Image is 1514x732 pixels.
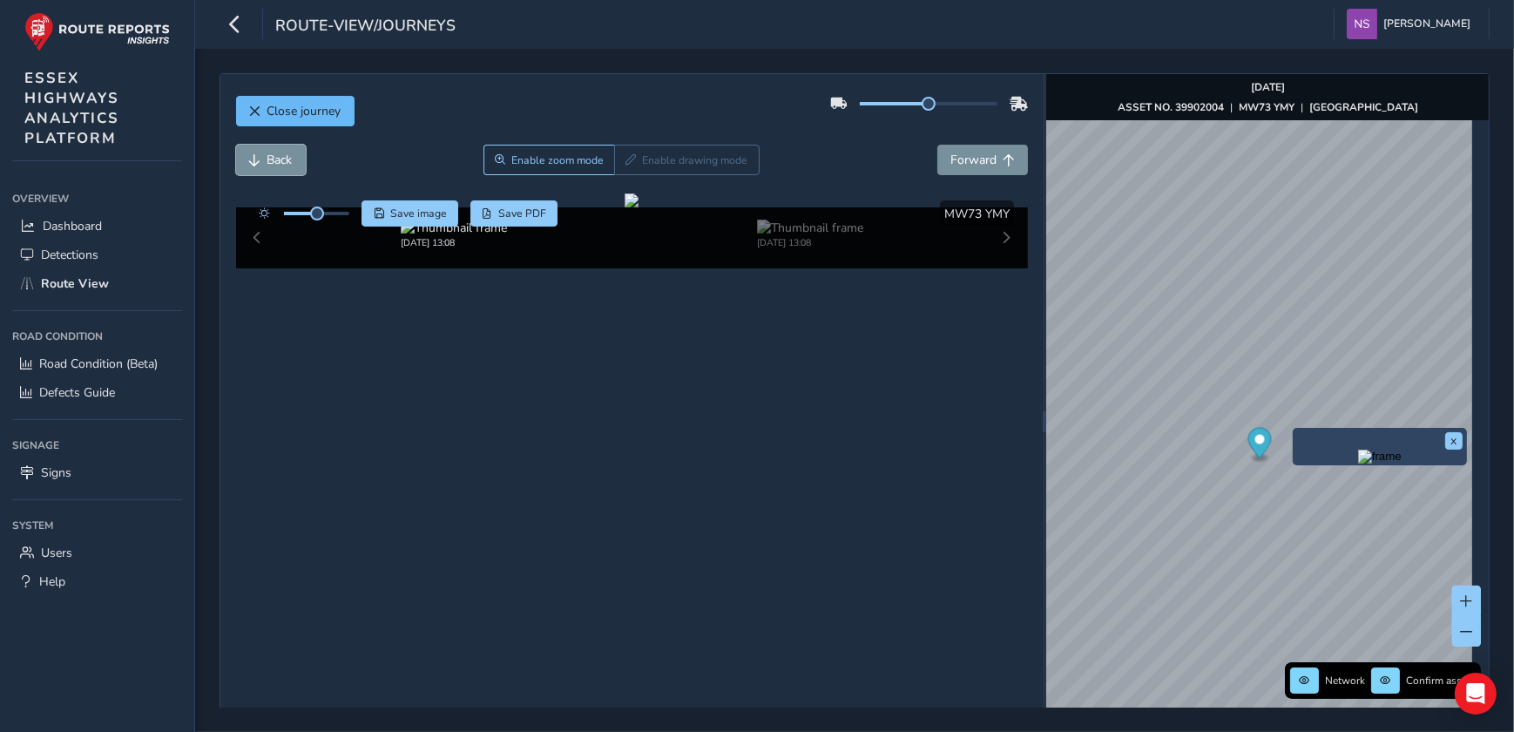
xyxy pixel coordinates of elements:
button: x [1445,432,1463,450]
span: Road Condition (Beta) [39,356,158,372]
span: [PERSON_NAME] [1383,9,1470,39]
span: MW73 YMY [944,206,1010,222]
span: Back [267,152,293,168]
div: Open Intercom Messenger [1455,673,1497,715]
div: [DATE] 13:08 [757,236,863,249]
div: Overview [12,186,182,212]
a: Help [12,567,182,596]
button: Forward [937,145,1028,175]
strong: MW73 YMY [1239,100,1294,114]
strong: ASSET NO. 39902004 [1118,100,1224,114]
span: Forward [950,152,997,168]
span: Signs [41,464,71,481]
span: route-view/journeys [275,15,456,39]
span: Detections [41,247,98,263]
a: Defects Guide [12,378,182,407]
button: Back [236,145,306,175]
div: Signage [12,432,182,458]
strong: [DATE] [1251,80,1285,94]
span: ESSEX HIGHWAYS ANALYTICS PLATFORM [24,68,119,148]
div: [DATE] 13:08 [401,236,507,249]
span: Help [39,573,65,590]
span: Save PDF [498,207,546,220]
span: Save image [390,207,447,220]
button: PDF [470,200,558,227]
span: Network [1325,674,1365,688]
a: Road Condition (Beta) [12,349,182,378]
a: Signs [12,458,182,487]
a: Detections [12,241,182,269]
span: Defects Guide [39,384,115,401]
button: Close journey [236,96,355,126]
button: Preview frame [1297,450,1463,461]
span: Confirm assets [1406,674,1476,688]
button: Save [362,200,458,227]
button: Zoom [483,145,615,175]
img: rr logo [24,12,170,51]
a: Dashboard [12,212,182,241]
span: Close journey [267,103,341,119]
div: Road Condition [12,323,182,349]
button: [PERSON_NAME] [1347,9,1477,39]
span: Route View [41,275,109,292]
a: Users [12,539,182,567]
a: Route View [12,269,182,298]
img: diamond-layout [1347,9,1377,39]
span: Dashboard [43,218,102,234]
img: frame [1358,450,1402,464]
img: Thumbnail frame [757,220,863,236]
div: System [12,512,182,539]
img: Thumbnail frame [401,220,507,236]
div: | | [1118,100,1418,114]
div: Map marker [1248,428,1272,464]
span: Enable zoom mode [511,153,604,167]
strong: [GEOGRAPHIC_DATA] [1309,100,1418,114]
span: Users [41,545,72,561]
